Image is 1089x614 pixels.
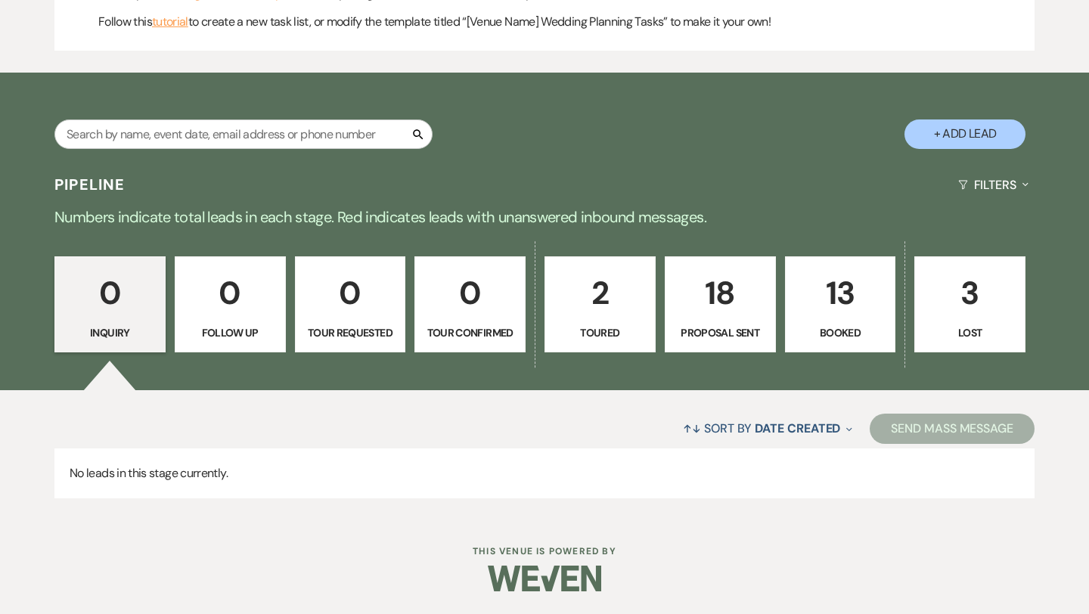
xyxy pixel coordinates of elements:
[54,256,166,353] a: 0Inquiry
[785,256,896,353] a: 13Booked
[175,256,286,353] a: 0Follow Up
[305,268,396,318] p: 0
[54,174,126,195] h3: Pipeline
[795,268,886,318] p: 13
[305,324,396,341] p: Tour Requested
[185,324,276,341] p: Follow Up
[795,324,886,341] p: Booked
[675,324,766,341] p: Proposal Sent
[54,119,433,149] input: Search by name, event date, email address or phone number
[924,268,1016,318] p: 3
[665,256,776,353] a: 18Proposal Sent
[870,414,1035,444] button: Send Mass Message
[677,408,858,448] button: Sort By Date Created
[675,268,766,318] p: 18
[914,256,1025,353] a: 3Lost
[185,268,276,318] p: 0
[488,552,601,605] img: Weven Logo
[554,324,646,341] p: Toured
[424,324,516,341] p: Tour Confirmed
[683,420,701,436] span: ↑↓
[755,420,840,436] span: Date Created
[544,256,656,353] a: 2Toured
[54,448,1035,498] p: No leads in this stage currently.
[924,324,1016,341] p: Lost
[64,324,156,341] p: Inquiry
[904,119,1025,149] button: + Add Lead
[64,268,156,318] p: 0
[152,12,188,32] a: tutorial
[414,256,526,353] a: 0Tour Confirmed
[98,12,1025,32] p: Follow this to create a new task list, or modify the template titled “[Venue Name] Wedding Planni...
[295,256,406,353] a: 0Tour Requested
[424,268,516,318] p: 0
[952,165,1035,205] button: Filters
[554,268,646,318] p: 2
